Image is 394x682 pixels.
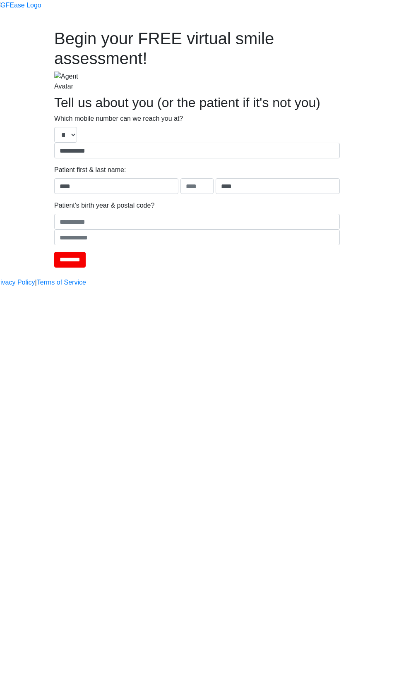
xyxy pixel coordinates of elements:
label: Which mobile number can we reach you at? [54,114,183,124]
a: Terms of Service [37,278,86,287]
a: | [35,278,37,287]
h1: Begin your FREE virtual smile assessment! [54,29,340,68]
h2: Tell us about you (or the patient if it's not you) [54,95,340,110]
label: Patient's birth year & postal code? [54,201,154,211]
img: Agent Avatar [54,72,91,91]
label: Patient first & last name: [54,165,126,175]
